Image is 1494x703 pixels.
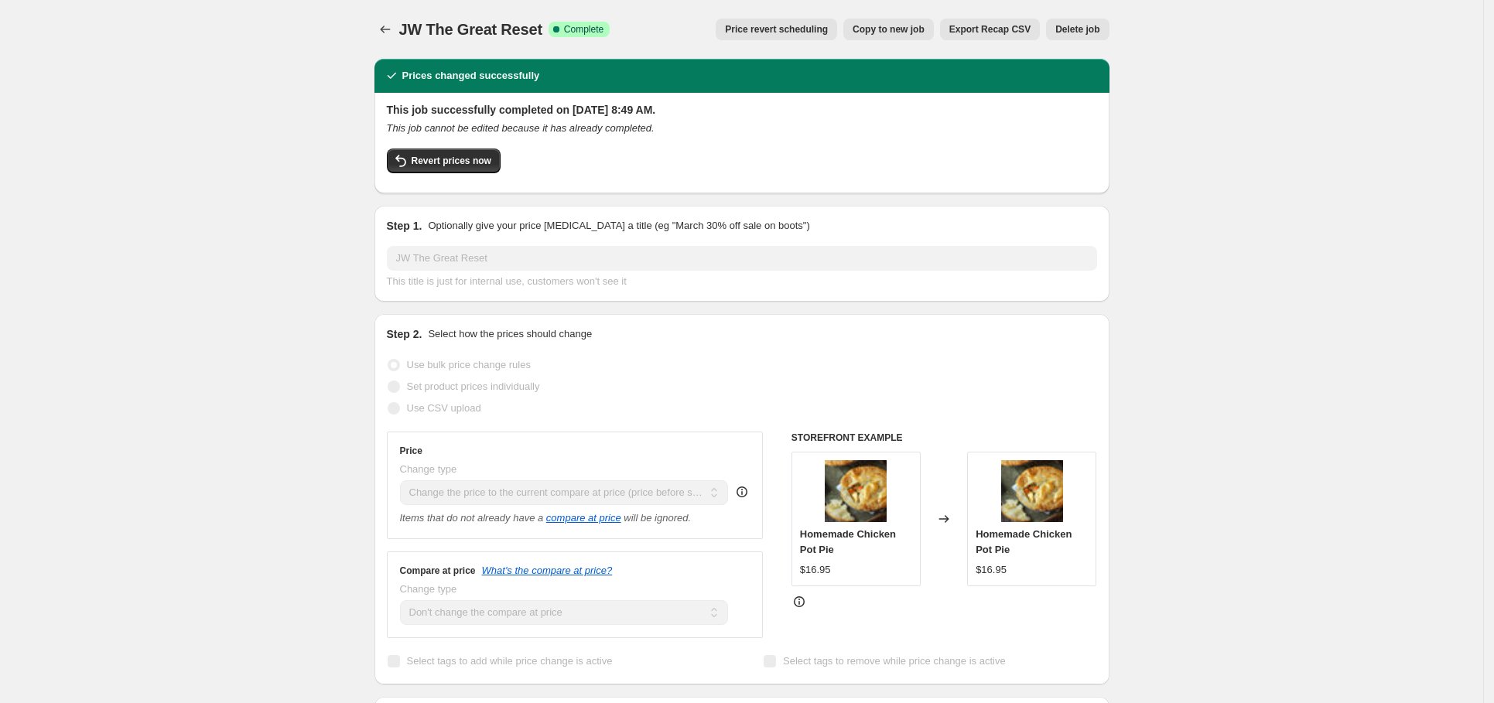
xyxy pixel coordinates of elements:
[428,326,592,342] p: Select how the prices should change
[725,23,828,36] span: Price revert scheduling
[624,512,691,524] i: will be ignored.
[949,23,1031,36] span: Export Recap CSV
[387,122,655,134] i: This job cannot be edited because it has already completed.
[400,565,476,577] h3: Compare at price
[399,21,542,38] span: JW The Great Reset
[716,19,837,40] button: Price revert scheduling
[407,655,613,667] span: Select tags to add while price change is active
[1055,23,1099,36] span: Delete job
[400,463,457,475] span: Change type
[400,583,457,595] span: Change type
[564,23,603,36] span: Complete
[940,19,1040,40] button: Export Recap CSV
[412,155,491,167] span: Revert prices now
[800,562,831,578] div: $16.95
[1001,460,1063,522] img: chicken_pot_pie_80x.jpeg
[387,102,1097,118] h2: This job successfully completed on [DATE] 8:49 AM.
[482,565,613,576] button: What's the compare at price?
[843,19,934,40] button: Copy to new job
[387,218,422,234] h2: Step 1.
[734,484,750,500] div: help
[400,512,544,524] i: Items that do not already have a
[387,326,422,342] h2: Step 2.
[791,432,1097,444] h6: STOREFRONT EXAMPLE
[800,528,896,555] span: Homemade Chicken Pot Pie
[407,359,531,370] span: Use bulk price change rules
[853,23,925,36] span: Copy to new job
[976,528,1072,555] span: Homemade Chicken Pot Pie
[374,19,396,40] button: Price change jobs
[387,275,627,287] span: This title is just for internal use, customers won't see it
[407,402,481,414] span: Use CSV upload
[387,148,501,173] button: Revert prices now
[1046,19,1109,40] button: Delete job
[976,562,1007,578] div: $16.95
[387,246,1097,271] input: 30% off holiday sale
[546,512,621,524] button: compare at price
[402,68,540,84] h2: Prices changed successfully
[428,218,809,234] p: Optionally give your price [MEDICAL_DATA] a title (eg "March 30% off sale on boots")
[825,460,887,522] img: chicken_pot_pie_80x.jpeg
[407,381,540,392] span: Set product prices individually
[400,445,422,457] h3: Price
[783,655,1006,667] span: Select tags to remove while price change is active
